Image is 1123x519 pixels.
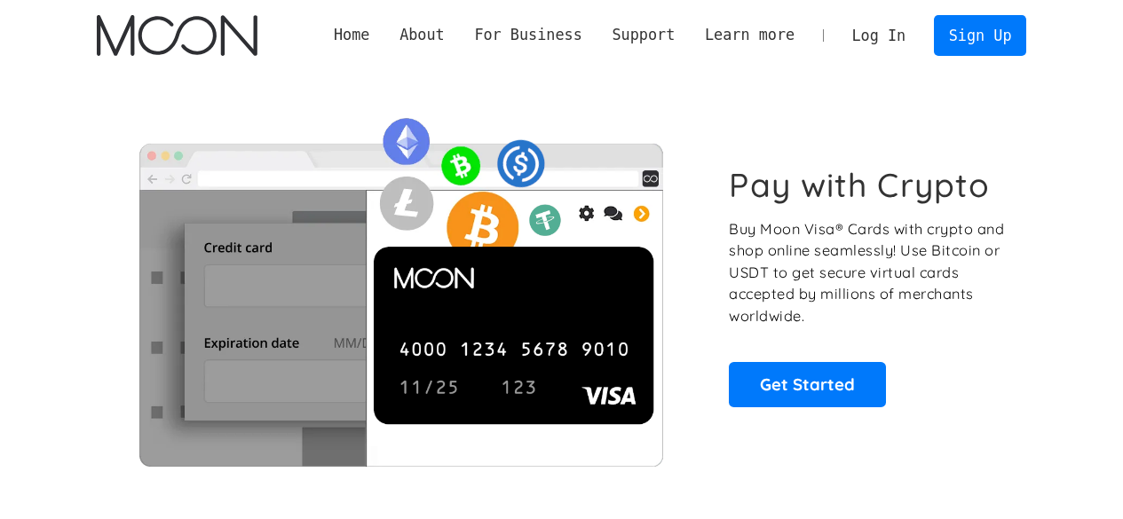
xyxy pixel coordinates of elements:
div: About [384,24,459,46]
img: Moon Logo [97,15,257,56]
p: Buy Moon Visa® Cards with crypto and shop online seamlessly! Use Bitcoin or USDT to get secure vi... [729,218,1007,327]
div: About [399,24,445,46]
a: Home [319,24,384,46]
a: Log In [837,16,921,55]
a: Get Started [729,362,886,406]
img: Moon Cards let you spend your crypto anywhere Visa is accepted. [97,106,705,466]
div: Learn more [690,24,810,46]
a: Sign Up [934,15,1026,55]
a: home [97,15,257,56]
div: Learn more [705,24,795,46]
h1: Pay with Crypto [729,165,990,205]
div: Support [597,24,690,46]
div: For Business [460,24,597,46]
div: Support [612,24,675,46]
div: For Business [474,24,581,46]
